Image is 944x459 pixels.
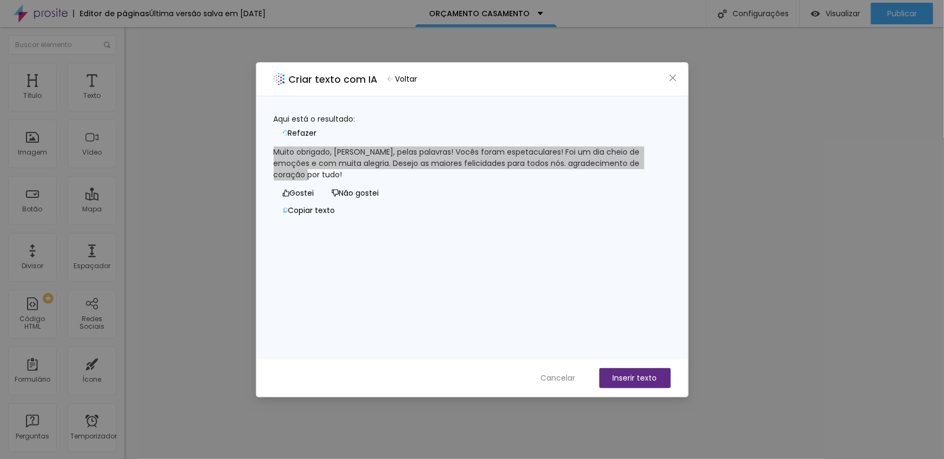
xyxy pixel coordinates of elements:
span: como [282,189,290,197]
button: Voltar [382,71,423,87]
button: Fechar [667,72,678,83]
font: Muito obrigado, [PERSON_NAME], pelas palavras! Vocês foram espetaculares! Foi um dia cheio de emo... [274,147,642,180]
font: Não gostei [339,188,379,198]
span: fechar [669,74,677,82]
button: Refazer [274,125,326,142]
font: Voltar [395,74,418,84]
font: Gostei [290,188,314,198]
button: Não gostei [323,185,388,202]
font: Cancelar [541,372,576,383]
font: Refazer [288,128,317,138]
button: Copiar texto [274,202,344,219]
font: Copiar texto [288,205,335,216]
span: não gosto [332,189,339,197]
button: Gostei [274,185,323,202]
font: Aqui está o resultado: [274,114,355,124]
button: Inserir texto [599,368,671,388]
font: Inserir texto [613,372,657,383]
button: Cancelar [530,368,586,388]
font: Criar texto com IA [289,72,378,86]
